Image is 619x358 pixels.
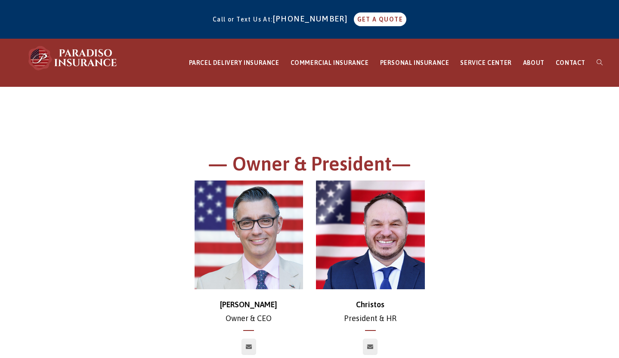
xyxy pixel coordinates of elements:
img: Paradiso Insurance [26,45,121,71]
span: PARCEL DELIVERY INSURANCE [189,59,279,66]
a: CONTACT [550,39,591,87]
h1: — Owner & President— [73,151,546,181]
p: President & HR [316,298,425,326]
a: PERSONAL INSURANCE [374,39,455,87]
span: COMMERCIAL INSURANCE [291,59,369,66]
strong: [PERSON_NAME] [220,300,277,309]
a: ABOUT [517,39,550,87]
img: chris-500x500 (1) [195,181,303,289]
a: COMMERCIAL INSURANCE [285,39,374,87]
span: SERVICE CENTER [460,59,511,66]
span: PERSONAL INSURANCE [380,59,449,66]
span: CONTACT [556,59,585,66]
a: PARCEL DELIVERY INSURANCE [183,39,285,87]
a: GET A QUOTE [354,12,406,26]
p: Owner & CEO [195,298,303,326]
a: [PHONE_NUMBER] [273,14,352,23]
strong: Christos [356,300,384,309]
span: ABOUT [523,59,545,66]
a: SERVICE CENTER [455,39,517,87]
span: Call or Text Us At: [213,16,273,23]
img: Christos_500x500 [316,181,425,289]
